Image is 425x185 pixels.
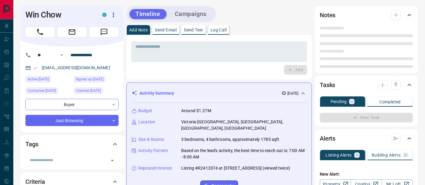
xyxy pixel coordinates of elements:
[320,131,413,146] div: Alerts
[287,91,298,96] p: [DATE]
[25,139,38,149] h2: Tags
[25,27,54,37] span: Call
[57,27,87,37] span: Email
[139,90,174,96] p: Activity Summary
[76,76,103,82] span: Signed up [DATE]
[25,137,119,151] div: Tags
[76,88,101,94] span: Claimed [DATE]
[132,88,307,99] div: Activity Summary[DATE]
[74,87,119,96] div: Thu Sep 04 2025
[320,10,335,20] h2: Notes
[320,171,413,177] p: New Alert:
[181,165,290,171] p: Listing #R2412074 at [STREET_ADDRESS] (viewed twice)
[138,165,172,171] p: Repeated Interest
[138,148,168,154] p: Activity Pattern
[320,80,335,90] h2: Tasks
[42,65,110,70] a: [EMAIL_ADDRESS][DOMAIN_NAME]
[25,87,70,96] div: Wed Sep 10 2025
[108,156,116,165] button: Open
[28,76,49,82] span: Active [DATE]
[320,134,335,143] h2: Alerts
[138,136,164,143] p: Size & Rooms
[28,88,56,94] span: Contacted [DATE]
[181,136,279,143] p: 3 bedrooms, 4 bathrooms, approximately 1785 sqft
[320,8,413,22] div: Notes
[138,119,155,125] p: Location
[25,76,70,84] div: Thu Sep 04 2025
[25,10,93,20] h1: Win Chow
[129,9,166,19] button: Timeline
[320,78,413,92] div: Tasks
[331,99,347,104] p: Pending
[325,153,352,157] p: Listing Alerts
[25,99,119,110] div: Buyer
[58,51,65,59] button: Open
[184,28,203,32] p: Send Text
[372,153,400,157] p: Building Alerts
[211,28,227,32] p: Log Call
[33,66,38,70] svg: Email Valid
[129,28,148,32] p: Add Note
[181,148,307,160] p: Based on the lead's activity, the best time to reach out is: 7:00 AM - 8:00 AM
[181,119,307,131] p: Victoria-[GEOGRAPHIC_DATA], [GEOGRAPHIC_DATA], [GEOGRAPHIC_DATA], [GEOGRAPHIC_DATA]
[379,100,401,104] p: Completed
[138,108,152,114] p: Budget
[90,27,119,37] span: Message
[155,28,177,32] p: Send Email
[74,76,119,84] div: Thu Sep 04 2025
[102,13,106,17] div: condos.ca
[181,108,211,114] p: Around $1.27M
[25,115,119,126] div: Just Browsing
[169,9,213,19] button: Campaigns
